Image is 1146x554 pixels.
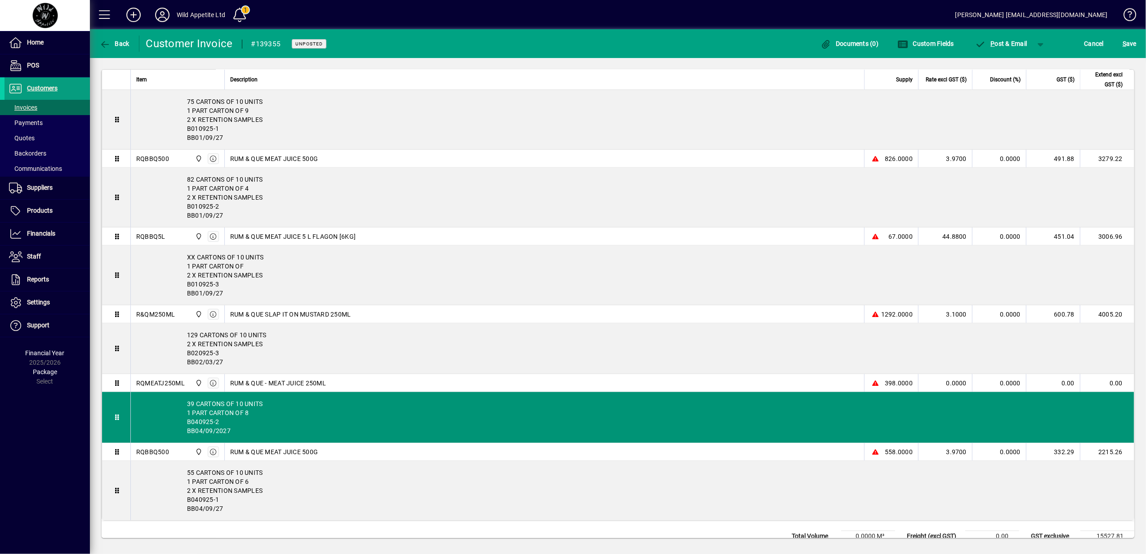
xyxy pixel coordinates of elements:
[230,232,356,241] span: RUM & QUE MEAT JUICE 5 L FLAGON [6KG]
[1026,531,1080,542] td: GST exclusive
[295,41,323,47] span: Unposted
[136,154,169,163] div: RQBBQ500
[885,379,913,388] span: 398.0000
[148,7,177,23] button: Profile
[193,154,203,164] span: Wild Appetite Ltd
[4,268,90,291] a: Reports
[27,276,49,283] span: Reports
[193,378,203,388] span: Wild Appetite Ltd
[1080,150,1134,168] td: 3279.22
[131,392,1134,442] div: 39 CARTONS OF 10 UNITS 1 PART CARTON OF 8 B040925-2 BB04/09/2027
[972,228,1026,246] td: 0.0000
[885,447,913,456] span: 558.0000
[230,310,351,319] span: RUM & QUE SLAP IT ON MUSTARD 250ML
[965,531,1019,542] td: 0.00
[131,90,1134,149] div: 75 CARTONS OF 10 UNITS 1 PART CARTON OF 9 2 X RETENTION SAMPLES B010925-1 BB01/09/27
[1057,75,1075,85] span: GST ($)
[131,246,1134,305] div: XX CARTONS OF 10 UNITS 1 PART CARTON OF 2 X RETENTION SAMPLES B010925-3 BB01/09/27
[885,154,913,163] span: 826.0000
[136,447,169,456] div: RQBBQ500
[27,299,50,306] span: Settings
[902,531,965,542] td: Freight (excl GST)
[230,379,326,388] span: RUM & QUE - MEAT JUICE 250ML
[251,37,281,51] div: #139355
[99,40,129,47] span: Back
[193,309,203,319] span: Wild Appetite Ltd
[4,54,90,77] a: POS
[820,40,879,47] span: Documents (0)
[4,314,90,337] a: Support
[926,75,967,85] span: Rate excl GST ($)
[924,447,967,456] div: 3.9700
[4,200,90,222] a: Products
[896,75,913,85] span: Supply
[972,305,1026,323] td: 0.0000
[4,31,90,54] a: Home
[1026,150,1080,168] td: 491.88
[955,8,1108,22] div: [PERSON_NAME] [EMAIL_ADDRESS][DOMAIN_NAME]
[818,36,881,52] button: Documents (0)
[1080,443,1134,461] td: 2215.26
[972,150,1026,168] td: 0.0000
[119,7,148,23] button: Add
[9,119,43,126] span: Payments
[9,150,46,157] span: Backorders
[991,40,995,47] span: P
[897,40,954,47] span: Custom Fields
[136,379,185,388] div: RQMEATJ250ML
[841,531,895,542] td: 0.0000 M³
[4,115,90,130] a: Payments
[27,85,58,92] span: Customers
[1123,40,1126,47] span: S
[1084,36,1104,51] span: Cancel
[924,154,967,163] div: 3.9700
[230,447,318,456] span: RUM & QUE MEAT JUICE 500G
[4,291,90,314] a: Settings
[4,130,90,146] a: Quotes
[27,62,39,69] span: POS
[1117,2,1135,31] a: Knowledge Base
[131,461,1134,520] div: 55 CARTONS OF 10 UNITS 1 PART CARTON OF 6 2 X RETENTION SAMPLES B040925-1 BB04/09/27
[9,104,37,111] span: Invoices
[1026,443,1080,461] td: 332.29
[975,40,1027,47] span: ost & Email
[27,184,53,191] span: Suppliers
[1026,228,1080,246] td: 451.04
[131,168,1134,227] div: 82 CARTONS OF 10 UNITS 1 PART CARTON OF 4 2 X RETENTION SAMPLES B010925-2 BB01/09/27
[1026,305,1080,323] td: 600.78
[972,443,1026,461] td: 0.0000
[146,36,233,51] div: Customer Invoice
[888,232,913,241] span: 67.0000
[1080,374,1134,392] td: 0.00
[1080,228,1134,246] td: 3006.96
[971,36,1032,52] button: Post & Email
[33,368,57,375] span: Package
[131,323,1134,374] div: 129 CARTONS OF 10 UNITS 2 X RETENTION SAMPLES B020925-3 BB02/03/27
[136,75,147,85] span: Item
[1080,305,1134,323] td: 4005.20
[27,207,53,214] span: Products
[193,447,203,457] span: Wild Appetite Ltd
[26,349,65,357] span: Financial Year
[1120,36,1139,52] button: Save
[1080,531,1134,542] td: 15527.81
[27,253,41,260] span: Staff
[4,100,90,115] a: Invoices
[27,230,55,237] span: Financials
[4,246,90,268] a: Staff
[136,232,165,241] div: RQBBQ5L
[90,36,139,52] app-page-header-button: Back
[97,36,132,52] button: Back
[9,134,35,142] span: Quotes
[990,75,1021,85] span: Discount (%)
[881,310,913,319] span: 1292.0000
[193,232,203,241] span: Wild Appetite Ltd
[924,232,967,241] div: 44.8800
[27,39,44,46] span: Home
[4,223,90,245] a: Financials
[924,310,967,319] div: 3.1000
[895,36,956,52] button: Custom Fields
[230,154,318,163] span: RUM & QUE MEAT JUICE 500G
[177,8,225,22] div: Wild Appetite Ltd
[787,531,841,542] td: Total Volume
